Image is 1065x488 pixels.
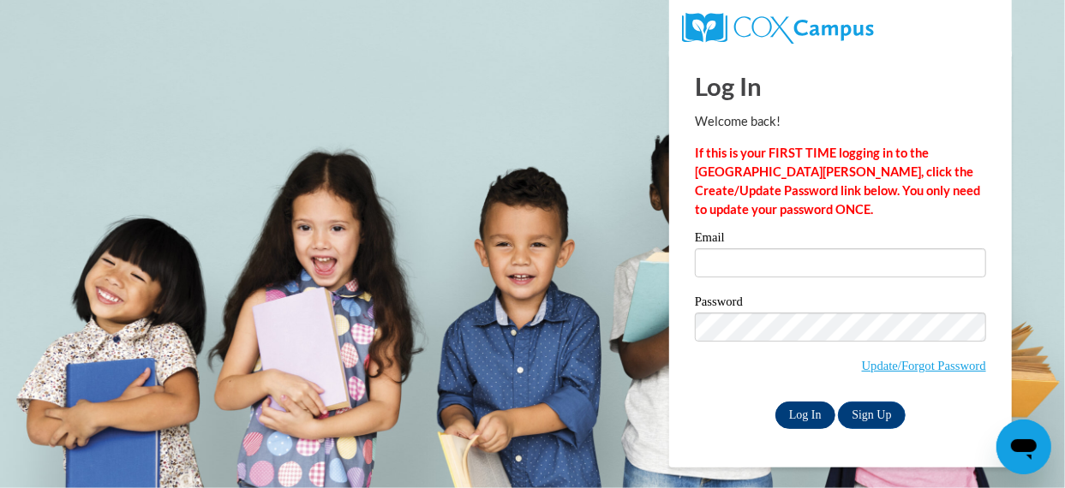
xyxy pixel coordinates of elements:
[996,420,1051,474] iframe: Button to launch messaging window
[695,112,986,131] p: Welcome back!
[695,231,986,248] label: Email
[682,13,874,44] img: COX Campus
[838,402,905,429] a: Sign Up
[775,402,835,429] input: Log In
[695,295,986,312] label: Password
[695,68,986,104] h1: Log In
[695,146,980,217] strong: If this is your FIRST TIME logging in to the [GEOGRAPHIC_DATA][PERSON_NAME], click the Create/Upd...
[862,359,986,372] a: Update/Forgot Password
